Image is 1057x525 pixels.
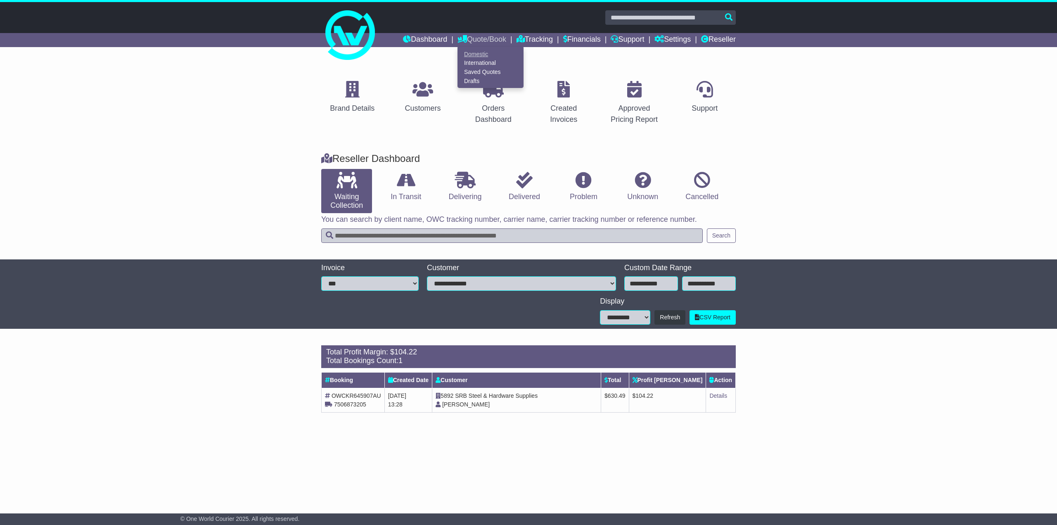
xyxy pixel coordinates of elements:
[467,103,519,125] div: Orders Dashboard
[608,392,626,399] span: 630.49
[405,103,441,114] div: Customers
[617,169,668,204] a: Unknown
[609,103,660,125] div: Approved Pricing Report
[398,356,403,365] span: 1
[455,392,538,399] span: SRB Steel & Hardware Supplies
[701,33,736,47] a: Reseller
[442,401,490,408] span: [PERSON_NAME]
[603,78,666,128] a: Approved Pricing Report
[322,372,385,388] th: Booking
[180,515,300,522] span: © One World Courier 2025. All rights reserved.
[458,76,523,86] a: Drafts
[326,356,731,366] div: Total Bookings Count:
[325,78,380,117] a: Brand Details
[427,264,616,273] div: Customer
[403,33,447,47] a: Dashboard
[330,103,374,114] div: Brand Details
[558,169,609,204] a: Problem
[499,169,550,204] a: Delivered
[332,392,381,399] span: OWCKR645907AU
[563,33,601,47] a: Financials
[326,348,731,357] div: Total Profit Margin: $
[629,388,706,412] td: $
[321,169,372,213] a: Waiting Collection
[457,33,506,47] a: Quote/Book
[458,68,523,77] a: Saved Quotes
[399,78,446,117] a: Customers
[629,372,706,388] th: Profit [PERSON_NAME]
[440,169,491,204] a: Delivering
[538,103,590,125] div: Created Invoices
[394,348,417,356] span: 104.22
[635,392,653,399] span: 104.22
[686,78,723,117] a: Support
[317,153,740,165] div: Reseller Dashboard
[654,310,685,325] button: Refresh
[601,388,629,412] td: $
[458,50,523,59] a: Domestic
[654,33,691,47] a: Settings
[388,392,406,399] span: [DATE]
[709,392,727,399] a: Details
[677,169,728,204] a: Cancelled
[690,310,736,325] a: CSV Report
[707,228,736,243] button: Search
[321,264,419,273] div: Invoice
[601,372,629,388] th: Total
[692,103,718,114] div: Support
[432,372,601,388] th: Customer
[533,78,595,128] a: Created Invoices
[517,33,553,47] a: Tracking
[321,215,736,224] p: You can search by client name, OWC tracking number, carrier name, carrier tracking number or refe...
[388,401,403,408] span: 13:28
[384,372,432,388] th: Created Date
[611,33,644,47] a: Support
[334,401,366,408] span: 7506873205
[380,169,431,204] a: In Transit
[441,392,453,399] span: 5892
[462,78,524,128] a: Orders Dashboard
[624,264,736,273] div: Custom Date Range
[457,47,524,88] div: Quote/Book
[706,372,736,388] th: Action
[600,297,736,306] div: Display
[458,59,523,68] a: International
